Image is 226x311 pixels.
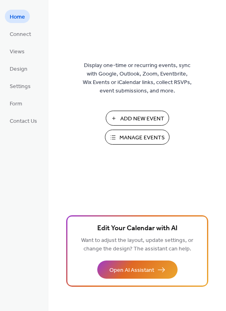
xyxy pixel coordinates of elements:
span: Add New Event [120,115,164,123]
span: Display one-time or recurring events, sync with Google, Outlook, Zoom, Eventbrite, Wix Events or ... [83,61,192,95]
span: Design [10,65,27,74]
a: Home [5,10,30,23]
a: Settings [5,79,36,92]
span: Form [10,100,22,108]
span: Open AI Assistant [109,266,154,275]
a: Connect [5,27,36,40]
span: Want to adjust the layout, update settings, or change the design? The assistant can help. [81,235,193,254]
button: Add New Event [106,111,169,126]
span: Contact Us [10,117,37,126]
a: Contact Us [5,114,42,127]
button: Open AI Assistant [97,261,178,279]
span: Settings [10,82,31,91]
span: Home [10,13,25,21]
a: Form [5,97,27,110]
span: Connect [10,30,31,39]
a: Views [5,44,29,58]
span: Manage Events [119,134,165,142]
button: Manage Events [105,130,169,145]
a: Design [5,62,32,75]
span: Views [10,48,25,56]
span: Edit Your Calendar with AI [97,223,178,234]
